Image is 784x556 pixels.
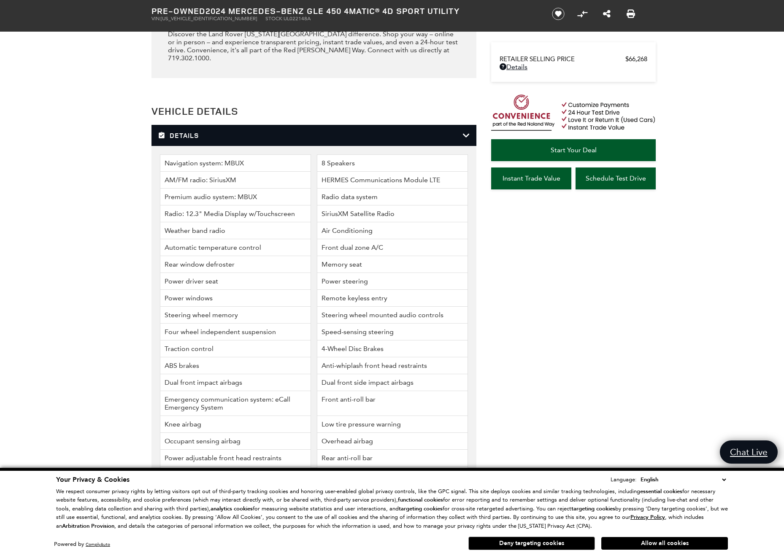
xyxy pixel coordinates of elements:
li: Emergency communication system: eCall Emergency System [160,391,311,416]
li: Front anti-roll bar [317,391,468,416]
li: Power steering [317,273,468,290]
li: Navigation system: MBUX [160,154,311,172]
span: Instant Trade Value [503,174,560,182]
strong: functional cookies [398,496,443,504]
li: Four wheel independent suspension [160,324,311,340]
button: Compare Vehicle [576,8,589,20]
strong: essential cookies [640,488,682,495]
li: HERMES Communications Module LTE [317,172,468,189]
li: Power windows [160,290,311,307]
li: Dual front side impact airbags [317,374,468,391]
strong: Arbitration Provision [62,522,114,530]
li: SiriusXM Satellite Radio [317,205,468,222]
li: 4-Wheel Disc Brakes [317,340,468,357]
li: Anti-whiplash front head restraints [317,357,468,374]
li: Dual front impact airbags [160,374,311,391]
span: Retailer Selling Price [500,55,625,63]
strong: targeting cookies [571,505,615,513]
span: Stock: [265,16,284,22]
a: ComplyAuto [86,542,110,547]
li: Power adjustable front head restraints [160,450,311,467]
li: Overhead airbag [317,433,468,450]
li: Remote keyless entry [317,290,468,307]
span: Your Privacy & Cookies [56,475,130,484]
li: Steering wheel mounted audio controls [317,307,468,324]
li: Power driver seat [160,273,311,290]
strong: targeting cookies [399,505,443,513]
span: [US_VEHICLE_IDENTIFICATION_NUMBER] [161,16,257,22]
li: Steering wheel memory [160,307,311,324]
li: Occupant sensing airbag [160,433,311,450]
strong: Pre-Owned [151,5,205,16]
li: Rear window defroster [160,256,311,273]
li: Memory seat [317,256,468,273]
li: Traction control [160,340,311,357]
button: Allow all cookies [601,537,728,550]
li: Premium audio system: MBUX [160,189,311,205]
span: Schedule Test Drive [586,174,646,182]
li: Air Conditioning [317,222,468,239]
a: Share this Pre-Owned 2024 Mercedes-Benz GLE 450 4MATIC® 4D Sport Utility [603,9,611,19]
li: Radio data system [317,189,468,205]
li: Speed-sensing steering [317,324,468,340]
li: Knee airbag [160,416,311,433]
button: Save vehicle [549,7,568,21]
li: Weather band radio [160,222,311,239]
div: Language: [611,477,637,482]
span: VIN: [151,16,161,22]
span: UL022148A [284,16,311,22]
span: Start Your Deal [551,146,597,154]
button: Deny targeting cookies [468,537,595,550]
li: AM/FM radio: SiriusXM [160,172,311,189]
li: Low tire pressure warning [317,416,468,433]
h1: 2024 Mercedes-Benz GLE 450 4MATIC® 4D Sport Utility [151,6,538,16]
span: Chat Live [726,446,772,458]
u: Privacy Policy [630,513,665,521]
p: We respect consumer privacy rights by letting visitors opt out of third-party tracking cookies an... [56,487,728,531]
li: Rear anti-roll bar [317,450,468,467]
a: Start Your Deal [491,139,656,161]
li: Automatic temperature control [160,239,311,256]
a: Details [500,63,647,71]
li: ABS brakes [160,357,311,374]
a: Chat Live [720,440,778,464]
select: Language Select [638,475,728,484]
span: $66,268 [625,55,647,63]
a: Retailer Selling Price $66,268 [500,55,647,63]
li: Power moonroof [160,467,311,483]
a: Instant Trade Value [491,167,571,189]
a: Print this Pre-Owned 2024 Mercedes-Benz GLE 450 4MATIC® 4D Sport Utility [627,9,635,19]
li: Power Liftgate [317,467,468,483]
strong: analytics cookies [211,505,253,513]
h3: Details [158,131,462,140]
a: Schedule Test Drive [576,167,656,189]
li: Front dual zone A/C [317,239,468,256]
li: Radio: 12.3" Media Display w/Touchscreen [160,205,311,222]
div: Powered by [54,542,110,547]
h2: Vehicle Details [151,103,476,119]
li: 8 Speakers [317,154,468,172]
